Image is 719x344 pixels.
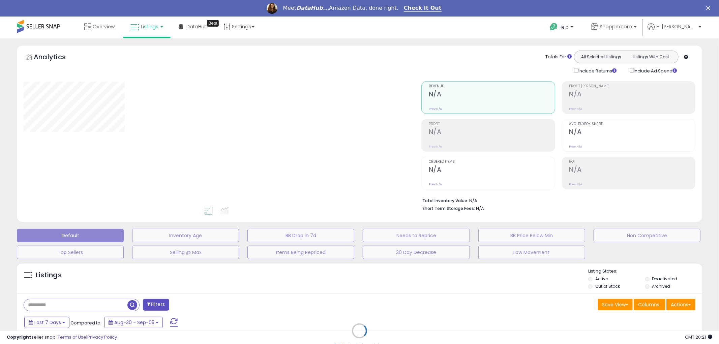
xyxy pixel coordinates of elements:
i: Get Help [549,23,558,31]
span: Listings [141,23,158,30]
button: Non Competitive [594,229,700,242]
a: Shoppexcorp [586,17,642,38]
h2: N/A [569,166,695,175]
button: BB Drop in 7d [247,229,354,242]
div: Tooltip anchor [207,20,219,27]
small: Prev: N/A [429,182,442,186]
div: Close [706,6,713,10]
span: N/A [476,205,484,212]
small: Prev: N/A [569,182,582,186]
span: Revenue [429,85,555,88]
button: Selling @ Max [132,246,239,259]
b: Total Inventory Value: [422,198,468,204]
small: Prev: N/A [569,145,582,149]
h5: Analytics [34,52,79,63]
a: Hi [PERSON_NAME] [648,23,701,38]
span: Ordered Items [429,160,555,164]
button: Top Sellers [17,246,124,259]
span: Avg. Buybox Share [569,122,695,126]
strong: Copyright [7,334,31,340]
span: ROI [569,160,695,164]
button: Default [17,229,124,242]
span: Shoppexcorp [600,23,632,30]
small: Prev: N/A [429,145,442,149]
span: Profit [429,122,555,126]
small: Prev: N/A [429,107,442,111]
h2: N/A [429,128,555,137]
a: Overview [79,17,120,37]
span: Profit [PERSON_NAME] [569,85,695,88]
h2: N/A [569,90,695,99]
span: Hi [PERSON_NAME] [656,23,697,30]
h2: N/A [429,166,555,175]
h2: N/A [569,128,695,137]
button: Needs to Reprice [363,229,470,242]
button: Low Movement [478,246,585,259]
button: Inventory Age [132,229,239,242]
div: seller snap | | [7,334,117,341]
a: Help [544,18,580,38]
button: 30 Day Decrease [363,246,470,259]
span: DataHub [186,23,208,30]
div: Meet Amazon Data, done right. [283,5,398,11]
img: Profile image for Georgie [267,3,277,14]
span: Overview [93,23,115,30]
small: Prev: N/A [569,107,582,111]
span: Help [560,24,569,30]
button: BB Price Below Min [478,229,585,242]
a: Listings [125,17,168,37]
a: Settings [218,17,260,37]
a: Check It Out [404,5,442,12]
button: All Selected Listings [576,53,626,61]
div: Include Returns [569,67,625,74]
a: DataHub [174,17,213,37]
b: Short Term Storage Fees: [422,206,475,211]
h2: N/A [429,90,555,99]
i: DataHub... [296,5,329,11]
button: Items Being Repriced [247,246,354,259]
button: Listings With Cost [626,53,676,61]
li: N/A [422,196,690,204]
div: Include Ad Spend [625,67,688,74]
div: Totals For [545,54,572,60]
